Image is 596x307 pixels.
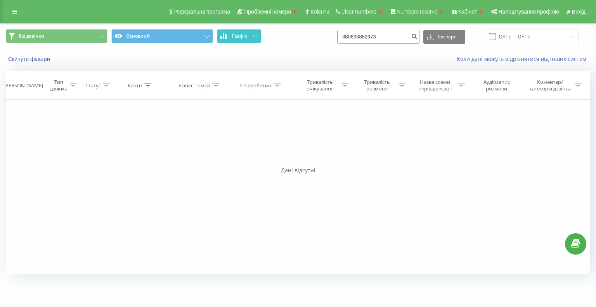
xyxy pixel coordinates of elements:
span: Налаштування профілю [498,9,559,15]
button: Графік [217,29,262,43]
span: Вихід [572,9,586,15]
button: Скинути фільтри [6,56,54,62]
span: Clear numbers [341,9,376,15]
div: Співробітник [240,82,272,89]
a: Коли дані можуть відрізнятися вiд інших систем [457,55,590,62]
button: Основний [111,29,213,43]
button: Експорт [423,30,465,44]
div: Дані відсутні [6,167,590,174]
div: Статус [85,82,101,89]
div: Тип дзвінка [49,79,68,92]
span: Реферальна програма [173,9,230,15]
span: Проблемні номери [244,9,291,15]
div: Аудіозапис розмови [474,79,520,92]
div: Назва схеми переадресації [414,79,456,92]
div: Клієнт [128,82,142,89]
span: Кабінет [458,9,477,15]
button: Всі дзвінки [6,29,107,43]
input: Пошук за номером [337,30,419,44]
div: Бізнес номер [178,82,210,89]
div: [PERSON_NAME] [4,82,43,89]
span: Графік [232,33,247,39]
span: Всі дзвінки [19,33,44,39]
div: Тривалість очікування [300,79,340,92]
span: Numbers reserve [397,9,437,15]
span: Клієнти [310,9,329,15]
div: Тривалість розмови [357,79,397,92]
div: Коментар/категорія дзвінка [527,79,573,92]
